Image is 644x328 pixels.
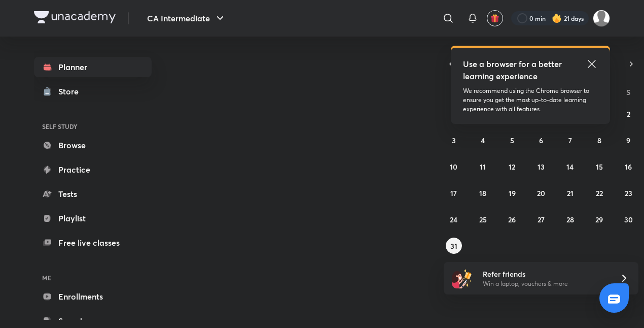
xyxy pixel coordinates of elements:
img: Company Logo [34,11,116,23]
button: August 11, 2025 [475,158,491,175]
button: avatar [487,10,503,26]
button: August 10, 2025 [446,158,462,175]
abbr: August 9, 2025 [626,136,630,145]
abbr: August 12, 2025 [509,162,515,172]
abbr: August 24, 2025 [450,215,457,224]
abbr: August 17, 2025 [450,188,457,198]
abbr: August 23, 2025 [625,188,632,198]
button: August 19, 2025 [504,185,520,201]
button: August 28, 2025 [562,211,578,227]
button: August 14, 2025 [562,158,578,175]
abbr: August 19, 2025 [509,188,516,198]
a: Practice [34,159,152,180]
button: August 5, 2025 [504,132,520,148]
img: avatar [490,14,499,23]
button: CA Intermediate [141,8,232,28]
abbr: August 21, 2025 [567,188,574,198]
button: August 12, 2025 [504,158,520,175]
button: August 9, 2025 [620,132,636,148]
abbr: August 8, 2025 [597,136,601,145]
button: August 18, 2025 [475,185,491,201]
a: Enrollments [34,286,152,307]
abbr: August 25, 2025 [479,215,487,224]
abbr: August 5, 2025 [510,136,514,145]
abbr: August 16, 2025 [625,162,632,172]
button: August 26, 2025 [504,211,520,227]
abbr: August 13, 2025 [538,162,545,172]
img: streak [552,13,562,23]
img: Drashti Patel [593,10,610,27]
abbr: August 28, 2025 [566,215,574,224]
abbr: August 14, 2025 [566,162,574,172]
abbr: August 10, 2025 [450,162,457,172]
button: August 22, 2025 [591,185,607,201]
h5: Use a browser for a better learning experience [463,58,564,82]
button: August 21, 2025 [562,185,578,201]
button: August 4, 2025 [475,132,491,148]
abbr: August 3, 2025 [452,136,456,145]
abbr: August 29, 2025 [595,215,603,224]
button: August 16, 2025 [620,158,636,175]
div: Store [58,85,85,97]
p: Win a laptop, vouchers & more [483,279,607,288]
button: August 30, 2025 [620,211,636,227]
h6: Refer friends [483,269,607,279]
button: August 3, 2025 [446,132,462,148]
button: August 17, 2025 [446,185,462,201]
a: Browse [34,135,152,155]
button: August 8, 2025 [591,132,607,148]
abbr: August 7, 2025 [568,136,572,145]
abbr: August 4, 2025 [481,136,485,145]
a: Free live classes [34,233,152,253]
abbr: August 2, 2025 [627,109,630,119]
button: August 27, 2025 [533,211,549,227]
abbr: August 30, 2025 [624,215,633,224]
button: August 24, 2025 [446,211,462,227]
a: Company Logo [34,11,116,26]
button: August 6, 2025 [533,132,549,148]
button: August 25, 2025 [475,211,491,227]
abbr: August 15, 2025 [596,162,603,172]
a: Planner [34,57,152,77]
abbr: August 31, 2025 [450,241,457,251]
button: August 29, 2025 [591,211,607,227]
button: August 13, 2025 [533,158,549,175]
abbr: August 26, 2025 [508,215,516,224]
button: August 15, 2025 [591,158,607,175]
p: We recommend using the Chrome browser to ensure you get the most up-to-date learning experience w... [463,86,598,114]
abbr: August 20, 2025 [537,188,545,198]
abbr: August 18, 2025 [479,188,486,198]
h6: SELF STUDY [34,118,152,135]
button: August 7, 2025 [562,132,578,148]
abbr: Saturday [626,87,630,97]
h6: ME [34,269,152,286]
a: Playlist [34,208,152,228]
abbr: August 22, 2025 [596,188,603,198]
a: Store [34,81,152,102]
abbr: August 6, 2025 [539,136,543,145]
abbr: August 11, 2025 [480,162,486,172]
button: August 23, 2025 [620,185,636,201]
img: referral [452,268,472,288]
button: August 2, 2025 [620,106,636,122]
a: Tests [34,184,152,204]
button: August 20, 2025 [533,185,549,201]
button: August 31, 2025 [446,238,462,254]
abbr: August 27, 2025 [538,215,545,224]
